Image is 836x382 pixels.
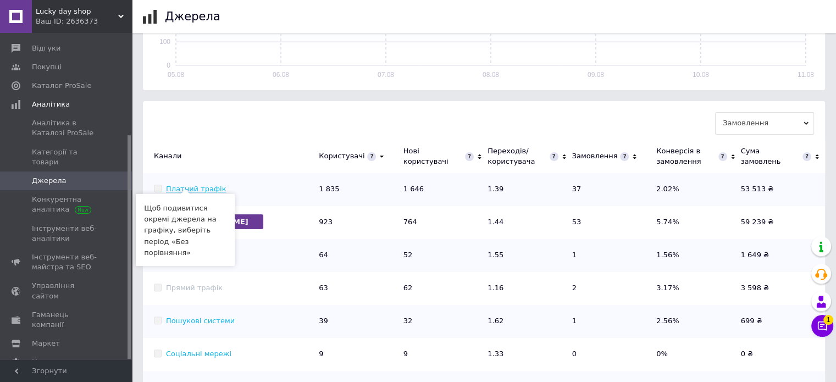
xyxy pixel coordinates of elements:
td: 1.39 [488,173,572,206]
td: 1.62 [488,305,572,338]
td: 9 [403,338,488,371]
text: 100 [159,38,170,46]
td: 59 239 ₴ [741,206,825,239]
a: Платний трафік [166,185,226,193]
span: Категорії та товари [32,147,102,167]
td: 2 [572,272,656,305]
div: Прямий трафік [166,283,223,293]
text: 05.08 [168,71,184,79]
button: Чат з покупцем1 [811,315,833,337]
td: 2.02% [656,173,740,206]
div: Ваш ID: 2636373 [36,16,132,26]
td: 3 598 ₴ [741,272,825,305]
span: Відгуки [32,43,60,53]
td: 1 646 [403,173,488,206]
text: 08.08 [483,71,499,79]
td: 39 [319,305,403,338]
text: 0 [167,62,170,69]
span: Щоб подивитися окремі джерела на графіку, виберіть період «Без порівняння» [144,204,216,257]
td: 1.55 [488,239,572,272]
span: Покупці [32,62,62,72]
td: 37 [572,173,656,206]
span: Каталог ProSale [32,81,91,91]
td: 1.56% [656,239,740,272]
td: 1 649 ₴ [741,239,825,272]
h1: Джерела [165,10,220,23]
span: Джерела [32,176,66,186]
text: 11.08 [798,71,814,79]
td: 699 ₴ [741,305,825,338]
td: 64 [319,239,403,272]
td: 1.16 [488,272,572,305]
a: Соціальні мережі [166,350,231,358]
td: 53 [572,206,656,239]
div: Переходів/користувача [488,146,546,166]
a: Пошукові системи [166,317,235,325]
span: Налаштування [32,357,88,367]
td: 0 ₴ [741,338,825,371]
span: Управління сайтом [32,281,102,301]
td: 1 [572,239,656,272]
td: 63 [319,272,403,305]
td: 62 [403,272,488,305]
div: Конверсія в замовлення [656,146,715,166]
div: Користувачі [319,151,364,161]
span: Інструменти веб-аналітики [32,224,102,243]
td: 0% [656,338,740,371]
div: Канали [143,151,313,161]
td: 1 [572,305,656,338]
td: 0 [572,338,656,371]
span: Аналітика [32,99,70,109]
span: Замовлення [715,112,814,134]
td: 1.44 [488,206,572,239]
span: Маркет [32,339,60,348]
span: Конкурентна аналітика [32,195,102,214]
td: 5.74% [656,206,740,239]
td: 32 [403,305,488,338]
td: 1.33 [488,338,572,371]
span: Гаманець компанії [32,310,102,330]
td: 764 [403,206,488,239]
td: 3.17% [656,272,740,305]
td: 2.56% [656,305,740,338]
span: 1 [823,315,833,325]
text: 10.08 [693,71,709,79]
td: 53 513 ₴ [741,173,825,206]
text: 06.08 [273,71,289,79]
td: 923 [319,206,403,239]
text: 09.08 [588,71,604,79]
td: 1 835 [319,173,403,206]
text: 07.08 [378,71,394,79]
span: Lucky day shop [36,7,118,16]
div: Сума замовлень [741,146,800,166]
div: Нові користувачі [403,146,462,166]
div: Замовлення [572,151,618,161]
td: 9 [319,338,403,371]
span: Інструменти веб-майстра та SEO [32,252,102,272]
td: 52 [403,239,488,272]
span: Аналітика в Каталозі ProSale [32,118,102,138]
